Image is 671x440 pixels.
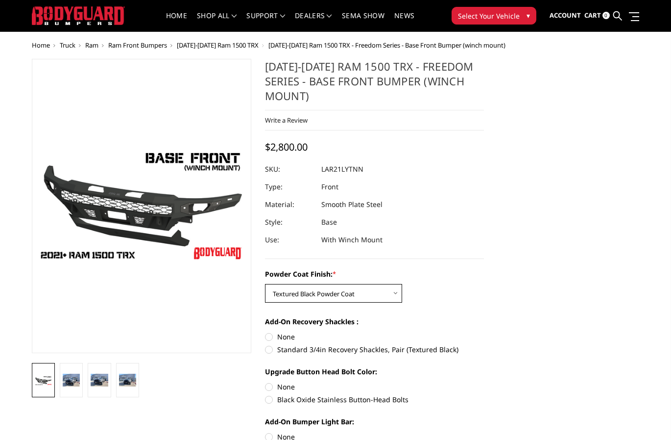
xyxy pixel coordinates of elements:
[35,376,52,386] img: 2021-2024 Ram 1500 TRX - Freedom Series - Base Front Bumper (winch mount)
[119,374,136,387] img: 2021-2024 Ram 1500 TRX - Freedom Series - Base Front Bumper (winch mount)
[268,41,505,50] span: [DATE]-[DATE] Ram 1500 TRX - Freedom Series - Base Front Bumper (winch mount)
[550,11,581,20] span: Account
[85,41,98,50] a: Ram
[265,160,314,178] dt: SKU:
[265,59,484,110] h1: [DATE]-[DATE] Ram 1500 TRX - Freedom Series - Base Front Bumper (winch mount)
[32,6,125,25] img: BODYGUARD BUMPERS
[295,12,332,31] a: Dealers
[602,12,610,19] span: 0
[394,12,414,31] a: News
[265,416,484,427] label: Add-On Bumper Light Bar:
[197,12,237,31] a: shop all
[177,41,259,50] a: [DATE]-[DATE] Ram 1500 TRX
[265,140,308,154] span: $2,800.00
[321,178,338,196] dd: Front
[622,393,671,440] iframe: Chat Widget
[265,316,484,327] label: Add-On Recovery Shackles :
[452,7,536,25] button: Select Your Vehicle
[265,196,314,213] dt: Material:
[458,11,520,21] span: Select Your Vehicle
[265,269,484,279] label: Powder Coat Finish:
[321,160,363,178] dd: LAR21LYTNN
[32,41,50,50] a: Home
[108,41,167,50] a: Ram Front Bumpers
[550,2,581,29] a: Account
[265,344,484,355] label: Standard 3/4in Recovery Shackles, Pair (Textured Black)
[321,196,383,213] dd: Smooth Plate Steel
[265,213,314,231] dt: Style:
[91,374,108,387] img: 2021-2024 Ram 1500 TRX - Freedom Series - Base Front Bumper (winch mount)
[265,116,308,125] a: Write a Review
[527,10,530,21] span: ▾
[60,41,75,50] a: Truck
[265,382,484,392] label: None
[584,2,610,29] a: Cart 0
[166,12,187,31] a: Home
[265,366,484,377] label: Upgrade Button Head Bolt Color:
[342,12,384,31] a: SEMA Show
[32,59,251,353] a: 2021-2024 Ram 1500 TRX - Freedom Series - Base Front Bumper (winch mount)
[584,11,601,20] span: Cart
[246,12,285,31] a: Support
[321,213,337,231] dd: Base
[265,332,484,342] label: None
[63,374,80,387] img: 2021-2024 Ram 1500 TRX - Freedom Series - Base Front Bumper (winch mount)
[265,178,314,196] dt: Type:
[265,394,484,405] label: Black Oxide Stainless Button-Head Bolts
[265,231,314,249] dt: Use:
[321,231,383,249] dd: With Winch Mount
